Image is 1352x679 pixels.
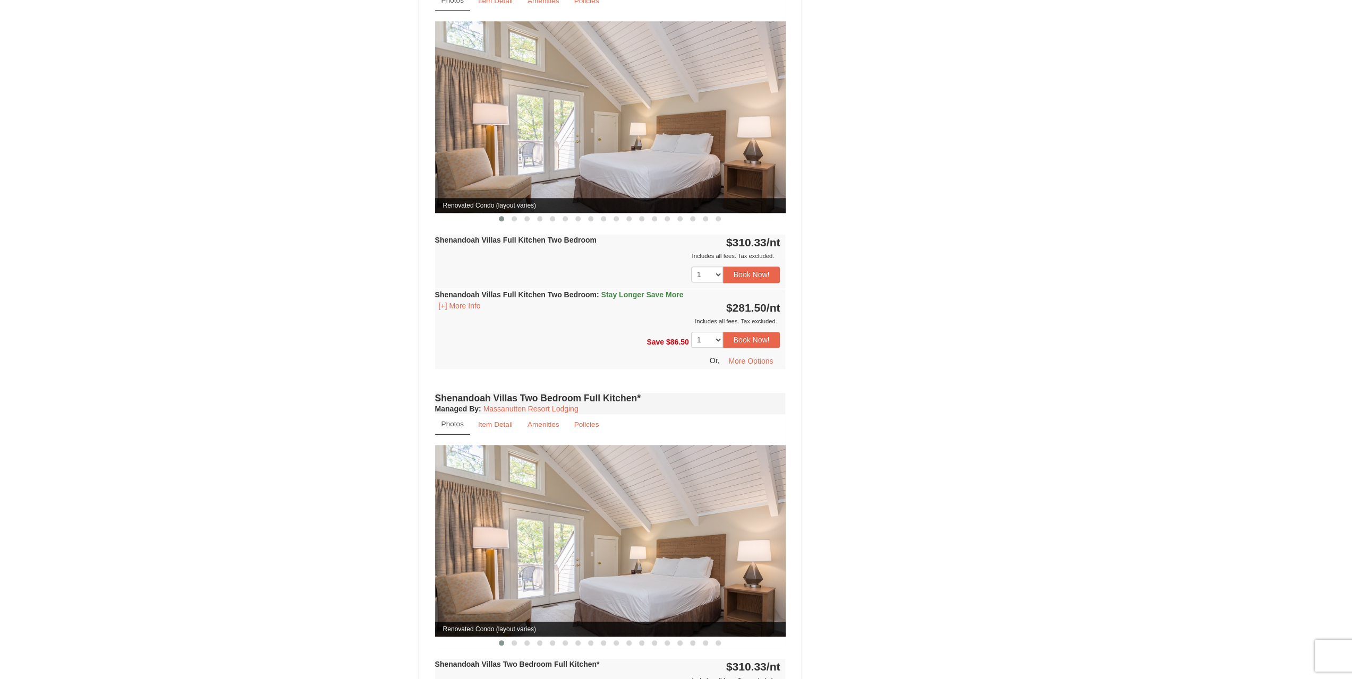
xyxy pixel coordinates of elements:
h4: Shenandoah Villas Two Bedroom Full Kitchen* [435,393,786,403]
span: Or, [710,356,720,365]
span: /nt [767,302,780,314]
span: Renovated Condo (layout varies) [435,622,786,637]
small: Item Detail [478,420,513,428]
a: Massanutten Resort Lodging [483,405,579,413]
span: $86.50 [666,337,689,346]
img: Renovated Condo (layout varies) [435,445,786,637]
div: Includes all fees. Tax excluded. [435,251,780,261]
button: Book Now! [723,332,780,348]
span: Stay Longer Save More [601,290,683,299]
div: Includes all fees. Tax excluded. [435,316,780,326]
button: Book Now! [723,267,780,282]
span: /nt [767,236,780,248]
span: /nt [767,660,780,673]
strong: Shenandoah Villas Two Bedroom Full Kitchen* [435,660,600,668]
span: : [597,290,599,299]
strong: $310.33 [726,236,780,248]
strong: Shenandoah Villas Full Kitchen Two Bedroom [435,290,684,299]
strong: Shenandoah Villas Full Kitchen Two Bedroom [435,236,597,244]
strong: $310.33 [726,660,780,673]
a: Item Detail [471,414,520,435]
a: Amenities [521,414,566,435]
span: Managed By [435,405,479,413]
small: Amenities [528,420,559,428]
button: More Options [721,353,780,369]
a: Photos [435,414,470,435]
small: Photos [441,420,464,428]
img: Renovated Condo (layout varies) [435,21,786,213]
span: Save [647,337,664,346]
span: $281.50 [726,302,767,314]
a: Policies [567,414,606,435]
strong: : [435,405,481,413]
small: Policies [574,420,599,428]
button: [+] More Info [435,300,484,312]
span: Renovated Condo (layout varies) [435,198,786,213]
